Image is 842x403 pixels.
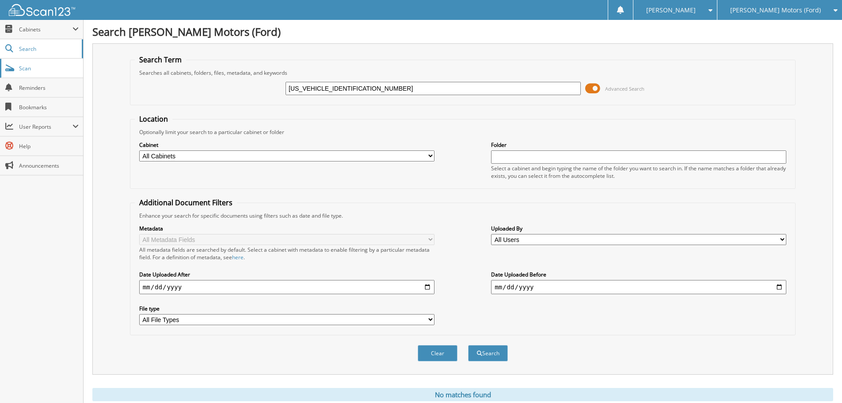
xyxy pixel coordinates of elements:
[139,225,434,232] label: Metadata
[139,305,434,312] label: File type
[19,123,72,130] span: User Reports
[730,8,821,13] span: [PERSON_NAME] Motors (Ford)
[798,361,842,403] iframe: Chat Widget
[491,271,786,278] label: Date Uploaded Before
[491,141,786,149] label: Folder
[135,198,237,207] legend: Additional Document Filters
[9,4,75,16] img: scan123-logo-white.svg
[135,55,186,65] legend: Search Term
[19,65,79,72] span: Scan
[135,114,172,124] legend: Location
[19,26,72,33] span: Cabinets
[232,253,244,261] a: here
[19,45,77,53] span: Search
[135,212,791,219] div: Enhance your search for specific documents using filters such as date and file type.
[139,246,434,261] div: All metadata fields are searched by default. Select a cabinet with metadata to enable filtering b...
[19,142,79,150] span: Help
[92,388,833,401] div: No matches found
[92,24,833,39] h1: Search [PERSON_NAME] Motors (Ford)
[19,104,79,111] span: Bookmarks
[468,345,508,361] button: Search
[139,141,434,149] label: Cabinet
[139,280,434,294] input: start
[139,271,434,278] label: Date Uploaded After
[19,162,79,169] span: Announcements
[646,8,696,13] span: [PERSON_NAME]
[135,69,791,77] div: Searches all cabinets, folders, files, metadata, and keywords
[418,345,457,361] button: Clear
[491,280,786,294] input: end
[491,225,786,232] label: Uploaded By
[135,128,791,136] div: Optionally limit your search to a particular cabinet or folder
[605,85,644,92] span: Advanced Search
[19,84,79,92] span: Reminders
[491,165,786,180] div: Select a cabinet and begin typing the name of the folder you want to search in. If the name match...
